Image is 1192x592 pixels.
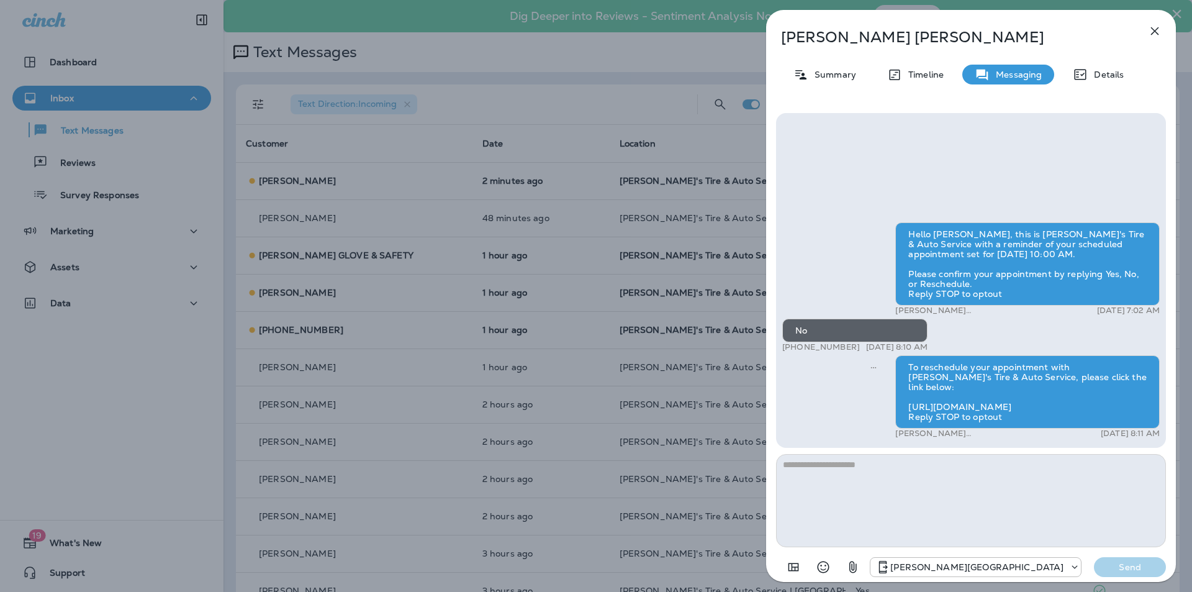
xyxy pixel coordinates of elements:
button: Select an emoji [811,555,836,580]
p: [PERSON_NAME][GEOGRAPHIC_DATA] [895,429,1054,439]
p: [PERSON_NAME][GEOGRAPHIC_DATA] [890,562,1063,572]
div: To reschedule your appointment with [PERSON_NAME]'s Tire & Auto Service, please click the link be... [895,355,1160,429]
p: [DATE] 7:02 AM [1097,306,1160,316]
p: [PERSON_NAME][GEOGRAPHIC_DATA] [895,306,1054,316]
p: [PERSON_NAME] [PERSON_NAME] [781,29,1120,46]
p: [PHONE_NUMBER] [782,342,860,352]
p: [DATE] 8:11 AM [1101,429,1160,439]
span: Sent [870,361,877,372]
p: Summary [808,70,856,80]
div: +1 (225) 283-1365 [870,560,1081,575]
p: Details [1088,70,1124,80]
div: Hello [PERSON_NAME], this is [PERSON_NAME]'s Tire & Auto Service with a reminder of your schedule... [895,222,1160,306]
p: Timeline [902,70,944,80]
button: Add in a premade template [781,555,806,580]
p: [DATE] 8:10 AM [866,342,928,352]
div: No [782,319,928,342]
p: Messaging [990,70,1042,80]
